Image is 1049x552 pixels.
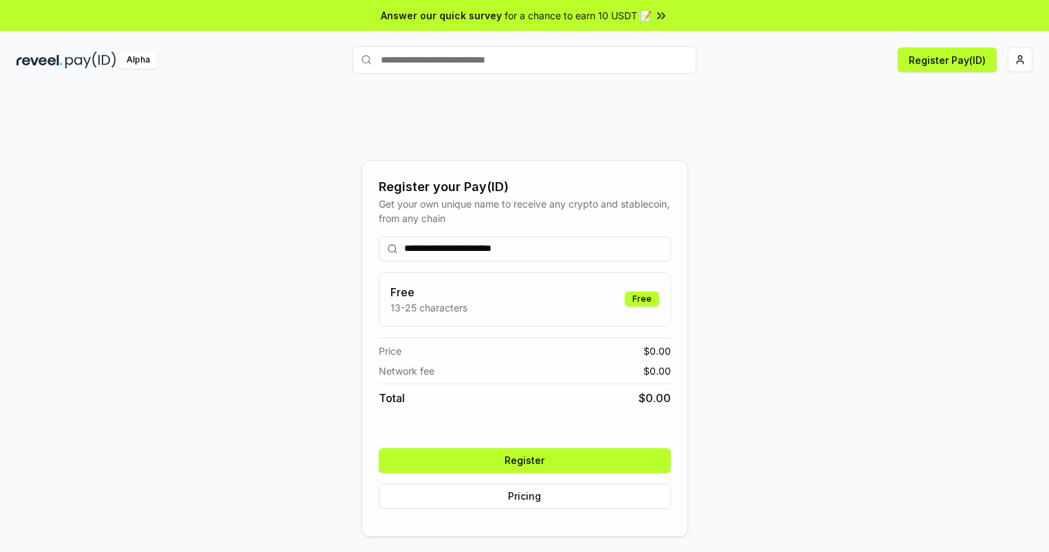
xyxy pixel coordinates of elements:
[390,284,467,300] h3: Free
[379,177,671,197] div: Register your Pay(ID)
[625,291,659,307] div: Free
[643,344,671,358] span: $ 0.00
[505,8,652,23] span: for a chance to earn 10 USDT 📝
[379,197,671,225] div: Get your own unique name to receive any crypto and stablecoin, from any chain
[379,344,401,358] span: Price
[119,52,157,69] div: Alpha
[379,484,671,509] button: Pricing
[390,300,467,315] p: 13-25 characters
[898,47,997,72] button: Register Pay(ID)
[643,364,671,378] span: $ 0.00
[639,390,671,406] span: $ 0.00
[381,8,502,23] span: Answer our quick survey
[379,448,671,473] button: Register
[379,364,434,378] span: Network fee
[65,52,116,69] img: pay_id
[16,52,63,69] img: reveel_dark
[379,390,405,406] span: Total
